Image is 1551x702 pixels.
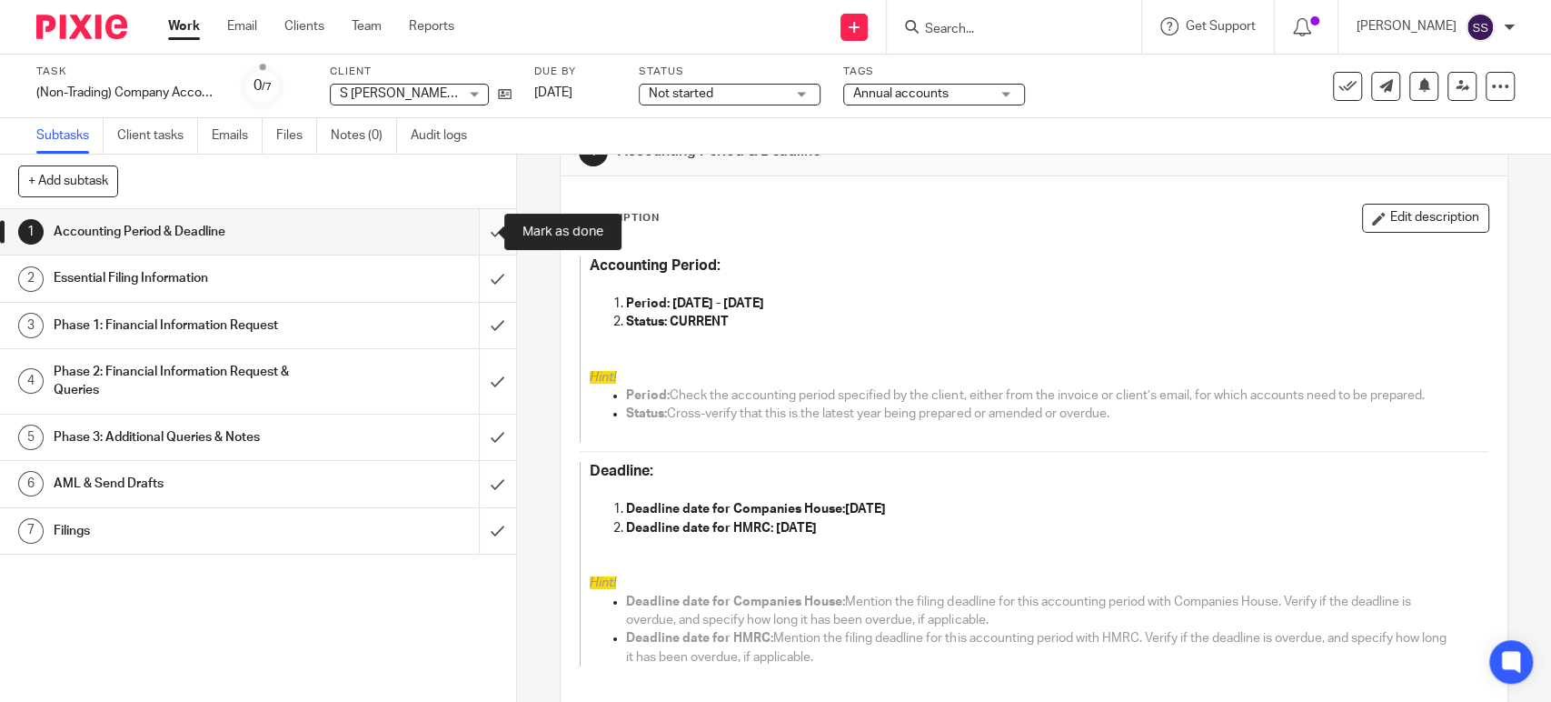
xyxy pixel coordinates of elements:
span: Not started [649,87,713,100]
button: Edit description [1362,204,1489,233]
div: 6 [18,471,44,496]
div: (Non-Trading) Company Accounts &amp; Tax Filing (2024-25) [36,84,218,102]
a: Files [276,118,317,154]
span: Hint! [590,371,616,384]
h1: Phase 1: Financial Information Request [54,312,325,339]
h1: AML & Send Drafts [54,470,325,497]
label: Due by [534,65,616,79]
h1: Filings [54,517,325,545]
strong: Deadline date for HMRC: [DATE] [626,522,817,535]
label: Tags [843,65,1025,79]
a: Team [352,17,382,35]
span: Check the accounting period specified by the client, either from the invoice or client’s email, f... [670,389,1424,402]
small: /7 [262,82,272,92]
div: 5 [18,425,44,450]
div: 3 [18,313,44,338]
strong: Status: CURRENT [626,316,729,328]
span: S [PERSON_NAME] Properties Limited [340,87,559,100]
h1: Accounting Period & Deadline [54,218,325,246]
span: Deadline date for HMRC: [626,632,773,645]
span: Annual accounts [853,87,949,100]
p: Description [579,211,660,226]
h1: Essential Filing Information [54,265,325,292]
p: [PERSON_NAME] [1357,17,1457,35]
a: Client tasks [117,118,198,154]
div: 4 [18,368,44,394]
h1: Phase 2: Financial Information Request & Queries [54,358,325,405]
a: Subtasks [36,118,104,154]
div: 1 [18,219,44,245]
h1: Phase 3: Additional Queries & Notes [54,424,325,451]
span: Cross-verify that this is the latest year being prepared or amended or overdue. [667,407,1109,420]
strong: Deadline: [590,464,653,478]
a: Emails [212,118,263,154]
strong: Deadline date for Companies House:[DATE] [626,503,886,516]
div: (Non-Trading) Company Accounts & Tax Filing (2024-25) [36,84,218,102]
a: Clients [284,17,324,35]
a: Work [168,17,200,35]
strong: Accounting Period: [590,258,721,273]
span: Get Support [1186,20,1256,33]
a: Notes (0) [331,118,397,154]
img: Pixie [36,15,127,39]
input: Search [923,22,1087,38]
label: Client [330,65,512,79]
img: svg%3E [1466,13,1495,42]
span: Deadline date for Companies House: [626,596,845,608]
span: Hint! [590,577,616,589]
div: 7 [18,518,44,544]
span: [DATE] [534,86,572,99]
span: Period: [626,389,670,402]
strong: Period: [DATE] - [DATE] [626,297,764,310]
a: Reports [409,17,454,35]
label: Task [36,65,218,79]
span: Mention the filing deadline for this accounting period with HMRC. Verify if the deadline is overd... [626,632,1448,663]
button: + Add subtask [18,165,118,196]
div: 0 [254,75,272,96]
label: Status [639,65,820,79]
span: Status: [626,407,667,420]
a: Email [227,17,257,35]
div: 2 [18,266,44,292]
span: Mention the filing deadline for this accounting period with Companies House. Verify if the deadli... [626,596,1413,627]
a: Audit logs [411,118,481,154]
